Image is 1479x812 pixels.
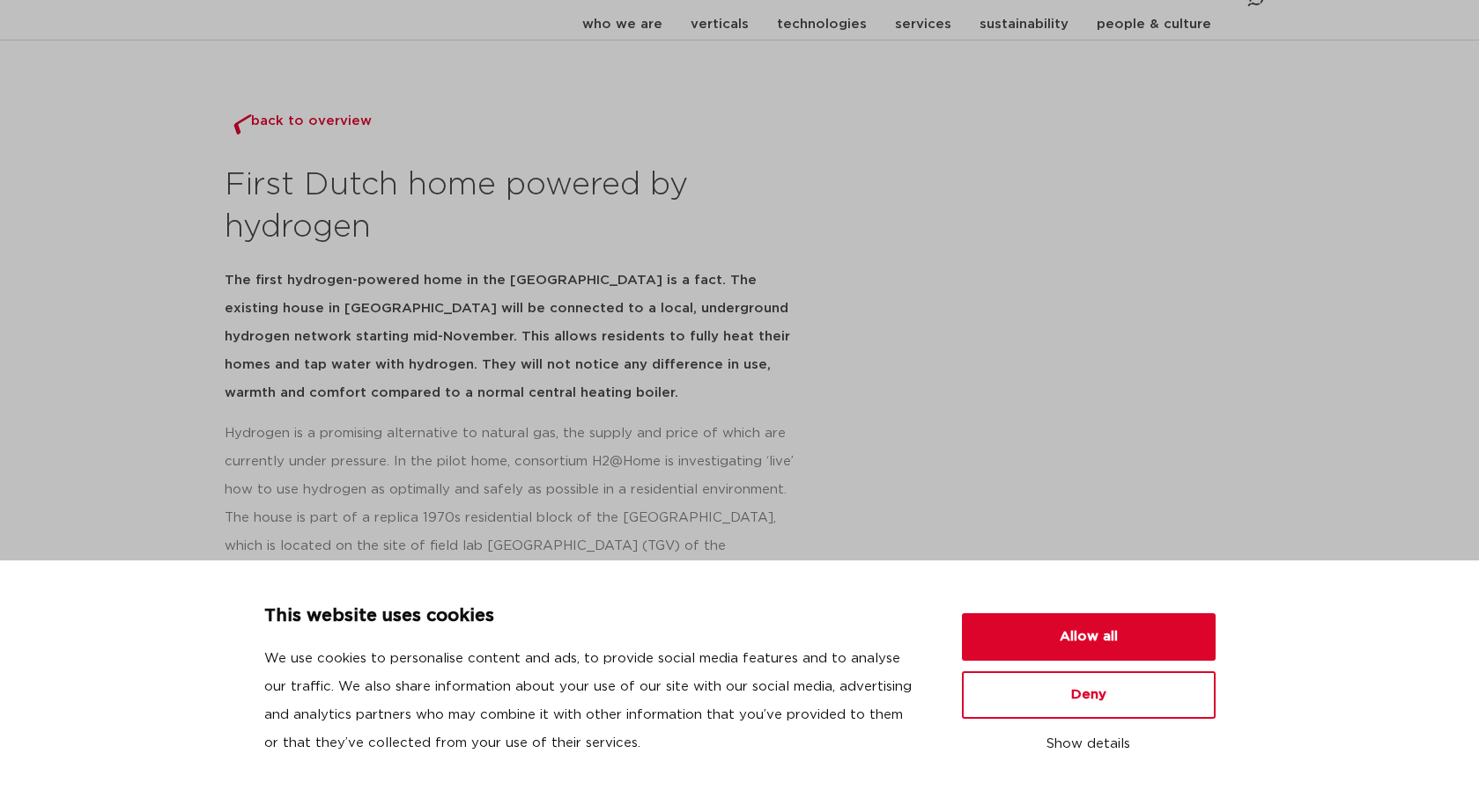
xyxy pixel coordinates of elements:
[251,114,372,135] span: back to overview
[225,165,813,249] h2: First Dutch home powered by hydrogen
[225,420,813,589] p: Hydrogen is a promising alternative to natural gas, the supply and price of which are currently u...
[225,274,790,399] strong: The first hydrogen-powered home in the [GEOGRAPHIC_DATA] is a fact. The existing house in [GEOGRA...
[962,613,1216,661] button: Allow all
[962,729,1216,759] button: Show details
[226,114,378,136] a: back to overview
[962,671,1216,719] button: Deny
[264,645,920,757] p: We use cookies to personalise content and ads, to provide social media features and to analyse ou...
[264,603,920,631] p: This website uses cookies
